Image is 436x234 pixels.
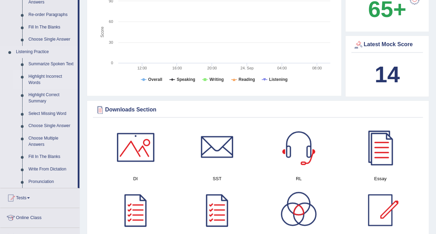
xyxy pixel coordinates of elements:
text: 16:00 [172,66,182,70]
a: Choose Single Answer [25,120,78,132]
b: 14 [375,62,400,87]
div: Downloads Section [95,105,421,115]
tspan: Listening [269,77,288,82]
a: Summarize Spoken Text [25,58,78,70]
text: 60 [109,19,113,24]
h4: SST [180,175,254,182]
tspan: Score [100,26,105,37]
a: Fill In The Blanks [25,21,78,34]
a: Pronunciation [25,176,78,188]
text: 08:00 [312,66,322,70]
text: 30 [109,40,113,44]
tspan: Writing [210,77,224,82]
tspan: Speaking [177,77,195,82]
a: Re-order Paragraphs [25,9,78,21]
div: Latest Mock Score [353,40,421,50]
tspan: 24. Sep [240,66,254,70]
h4: Essay [343,175,418,182]
a: Fill In The Blanks [25,151,78,163]
a: Highlight Correct Summary [25,89,78,107]
a: Highlight Incorrect Words [25,70,78,89]
h4: DI [98,175,173,182]
text: 20:00 [207,66,217,70]
text: 0 [111,61,113,65]
tspan: Reading [239,77,255,82]
a: Listening Practice [13,46,78,58]
text: 12:00 [137,66,147,70]
a: Choose Single Answer [25,33,78,46]
a: Online Class [0,208,79,225]
text: 04:00 [277,66,287,70]
tspan: Overall [148,77,162,82]
a: Tests [0,188,79,206]
a: Choose Multiple Answers [25,132,78,151]
a: Select Missing Word [25,108,78,120]
a: Write From Dictation [25,163,78,176]
h4: RL [262,175,336,182]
